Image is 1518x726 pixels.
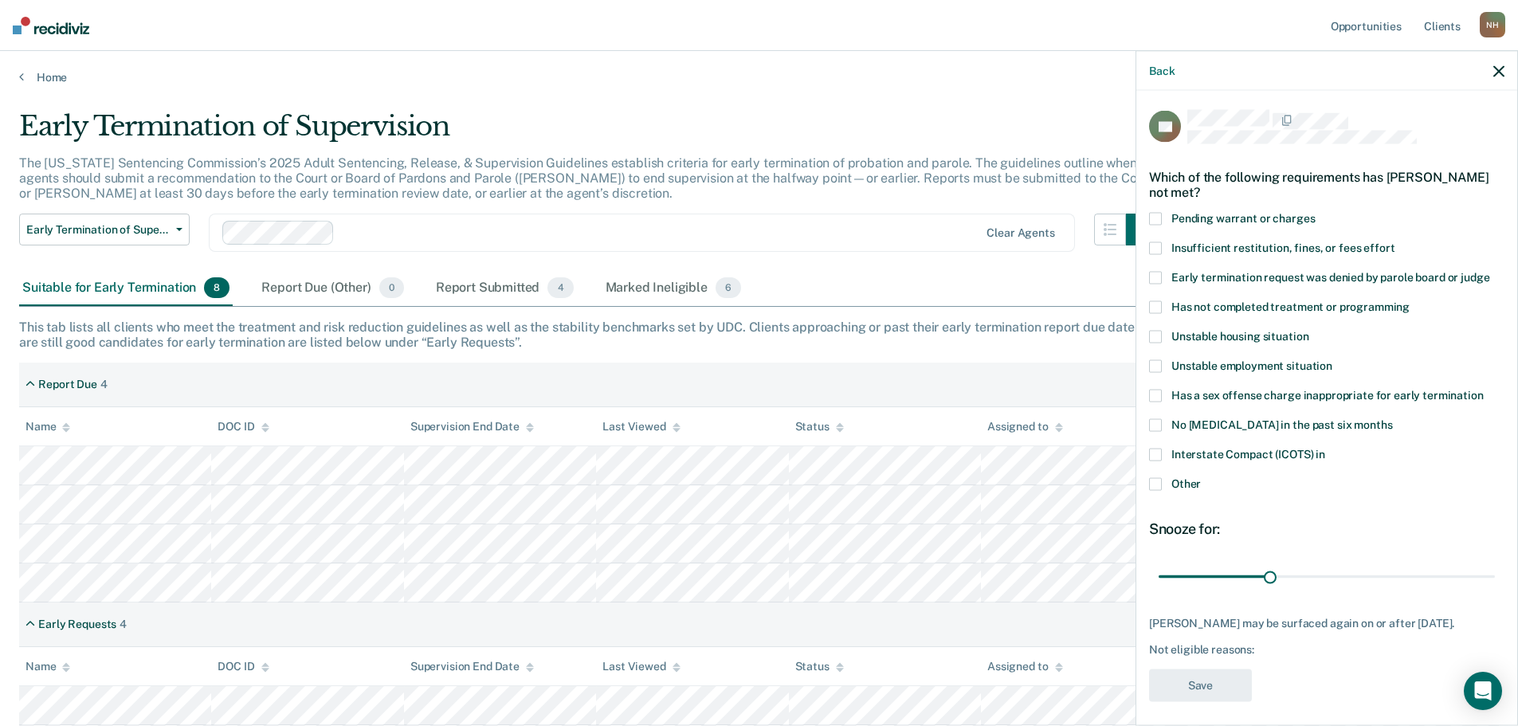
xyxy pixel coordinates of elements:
div: Report Due [38,378,97,391]
span: Pending warrant or charges [1171,211,1315,224]
div: 4 [100,378,108,391]
div: Snooze for: [1149,520,1504,537]
div: 4 [120,618,127,631]
div: Status [795,660,844,673]
span: 6 [716,277,741,298]
div: Report Due (Other) [258,271,406,306]
div: Last Viewed [602,420,680,434]
div: Early Termination of Supervision [19,110,1158,155]
span: 4 [547,277,573,298]
span: Has a sex offense charge inappropriate for early termination [1171,388,1484,401]
div: Not eligible reasons: [1149,643,1504,657]
span: 0 [379,277,404,298]
div: Last Viewed [602,660,680,673]
span: No [MEDICAL_DATA] in the past six months [1171,418,1392,430]
span: 8 [204,277,229,298]
span: Other [1171,477,1201,489]
img: Recidiviz [13,17,89,34]
div: Marked Ineligible [602,271,745,306]
div: DOC ID [218,420,269,434]
span: Unstable employment situation [1171,359,1332,371]
div: Name [25,660,70,673]
div: Assigned to [987,420,1062,434]
div: Assigned to [987,660,1062,673]
button: Back [1149,64,1175,77]
div: This tab lists all clients who meet the treatment and risk reduction guidelines as well as the st... [19,320,1499,350]
span: Early termination request was denied by parole board or judge [1171,270,1489,283]
span: Interstate Compact (ICOTS) in [1171,447,1325,460]
div: Early Requests [38,618,116,631]
div: Name [25,420,70,434]
div: Supervision End Date [410,420,534,434]
div: Report Submitted [433,271,577,306]
div: DOC ID [218,660,269,673]
button: Save [1149,669,1252,701]
div: Supervision End Date [410,660,534,673]
span: Has not completed treatment or programming [1171,300,1410,312]
div: Open Intercom Messenger [1464,672,1502,710]
a: Home [19,70,1499,84]
div: Status [795,420,844,434]
div: N H [1480,12,1505,37]
div: Suitable for Early Termination [19,271,233,306]
div: Which of the following requirements has [PERSON_NAME] not met? [1149,156,1504,212]
div: Clear agents [987,226,1054,240]
p: The [US_STATE] Sentencing Commission’s 2025 Adult Sentencing, Release, & Supervision Guidelines e... [19,155,1153,201]
span: Early Termination of Supervision [26,223,170,237]
span: Insufficient restitution, fines, or fees effort [1171,241,1394,253]
span: Unstable housing situation [1171,329,1308,342]
div: [PERSON_NAME] may be surfaced again on or after [DATE]. [1149,616,1504,630]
